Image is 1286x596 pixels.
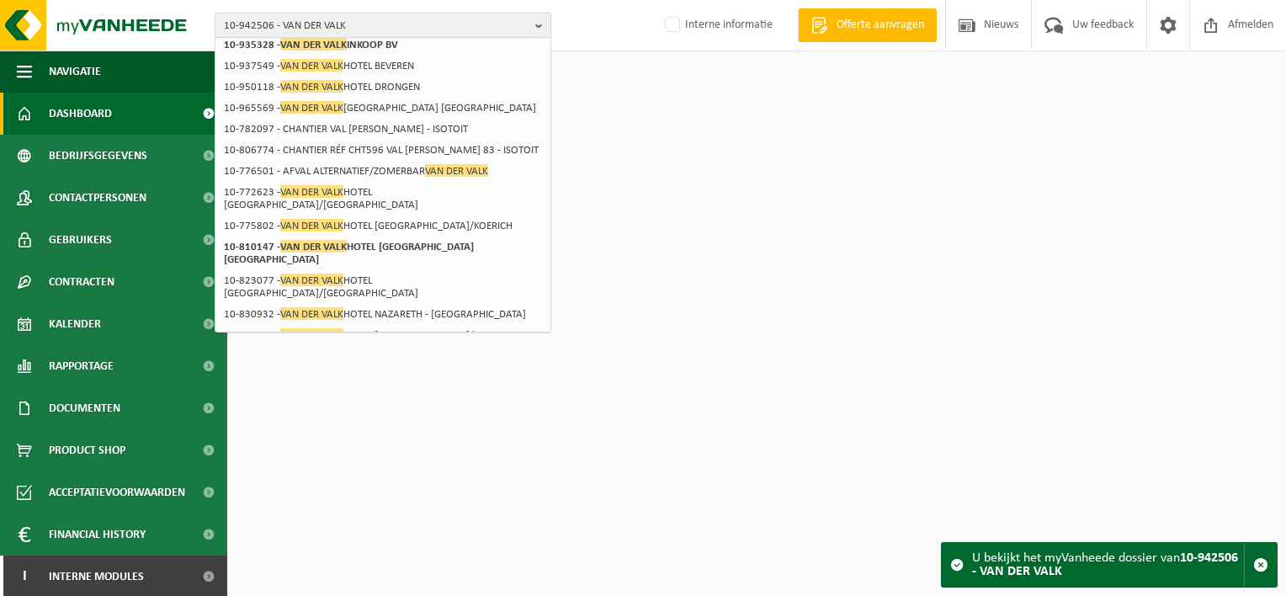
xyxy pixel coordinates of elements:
[219,304,547,325] li: 10-830932 - HOTEL NAZARETH - [GEOGRAPHIC_DATA]
[49,514,146,556] span: Financial History
[798,8,937,42] a: Offerte aanvragen
[224,13,529,39] span: 10-942506 - VAN DER VALK
[219,77,547,98] li: 10-950118 - HOTEL DRONGEN
[219,56,547,77] li: 10-937549 - HOTEL BEVEREN
[280,240,347,253] span: VAN DER VALK
[49,93,112,135] span: Dashboard
[219,325,547,346] li: 10-875223 - HOTEL [GEOGRAPHIC_DATA]/KOERICH
[219,216,547,237] li: 10-775802 - HOTEL [GEOGRAPHIC_DATA]/KOERICH
[215,13,551,38] button: 10-942506 - VAN DER VALK
[280,185,343,198] span: VAN DER VALK
[49,135,147,177] span: Bedrijfsgegevens
[49,345,114,387] span: Rapportage
[219,119,547,140] li: 10-782097 - CHANTIER VAL [PERSON_NAME] - ISOTOIT
[224,38,398,51] strong: 10-935328 - INKOOP BV
[662,13,773,38] label: Interne informatie
[219,140,547,161] li: 10-806774 - CHANTIER RÉF CHT596 VAL [PERSON_NAME] 83 - ISOTOIT
[280,59,343,72] span: VAN DER VALK
[49,261,114,303] span: Contracten
[280,274,343,286] span: VAN DER VALK
[49,219,112,261] span: Gebruikers
[972,543,1244,587] div: U bekijkt het myVanheede dossier van
[219,270,547,304] li: 10-823077 - HOTEL [GEOGRAPHIC_DATA]/[GEOGRAPHIC_DATA]
[219,98,547,119] li: 10-965569 - [GEOGRAPHIC_DATA] [GEOGRAPHIC_DATA]
[280,101,343,114] span: VAN DER VALK
[280,307,343,320] span: VAN DER VALK
[49,51,101,93] span: Navigatie
[832,17,928,34] span: Offerte aanvragen
[280,38,347,51] span: VAN DER VALK
[49,387,120,429] span: Documenten
[280,328,343,341] span: VAN DER VALK
[972,551,1238,578] strong: 10-942506 - VAN DER VALK
[425,164,488,177] span: VAN DER VALK
[49,303,101,345] span: Kalender
[49,429,125,471] span: Product Shop
[280,219,343,231] span: VAN DER VALK
[280,80,343,93] span: VAN DER VALK
[219,182,547,216] li: 10-772623 - HOTEL [GEOGRAPHIC_DATA]/[GEOGRAPHIC_DATA]
[49,177,146,219] span: Contactpersonen
[219,161,547,182] li: 10-776501 - AFVAL ALTERNATIEF/ZOMERBAR
[49,471,185,514] span: Acceptatievoorwaarden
